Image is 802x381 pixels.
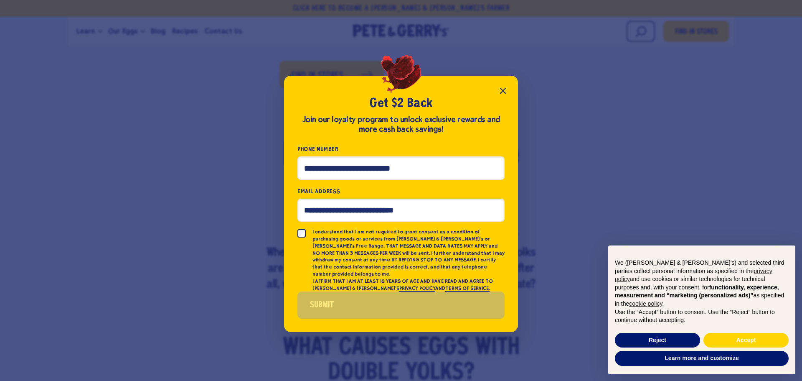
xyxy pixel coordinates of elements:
label: Email Address [297,187,505,196]
p: We ([PERSON_NAME] & [PERSON_NAME]'s) and selected third parties collect personal information as s... [615,259,789,308]
button: Learn more and customize [615,351,789,366]
label: Phone Number [297,144,505,154]
p: I understand that I am not required to grant consent as a condition of purchasing goods or servic... [312,228,505,278]
a: TERMS OF SERVICE. [445,285,489,292]
div: Join our loyalty program to unlock exclusive rewards and more cash back savings! [297,115,505,134]
input: I understand that I am not required to grant consent as a condition of purchasing goods or servic... [297,229,306,238]
h2: Get $2 Back [297,96,505,112]
p: Use the “Accept” button to consent. Use the “Reject” button to continue without accepting. [615,308,789,325]
a: cookie policy [629,300,662,307]
a: PRIVACY POLICY [399,285,435,292]
p: I AFFIRM THAT I AM AT LEAST 18 YEARS OF AGE AND HAVE READ AND AGREE TO [PERSON_NAME] & [PERSON_NA... [312,278,505,292]
button: Close popup [495,82,511,99]
button: Reject [615,333,700,348]
button: Submit [297,292,505,319]
div: Notice [601,239,802,381]
button: Accept [703,333,789,348]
